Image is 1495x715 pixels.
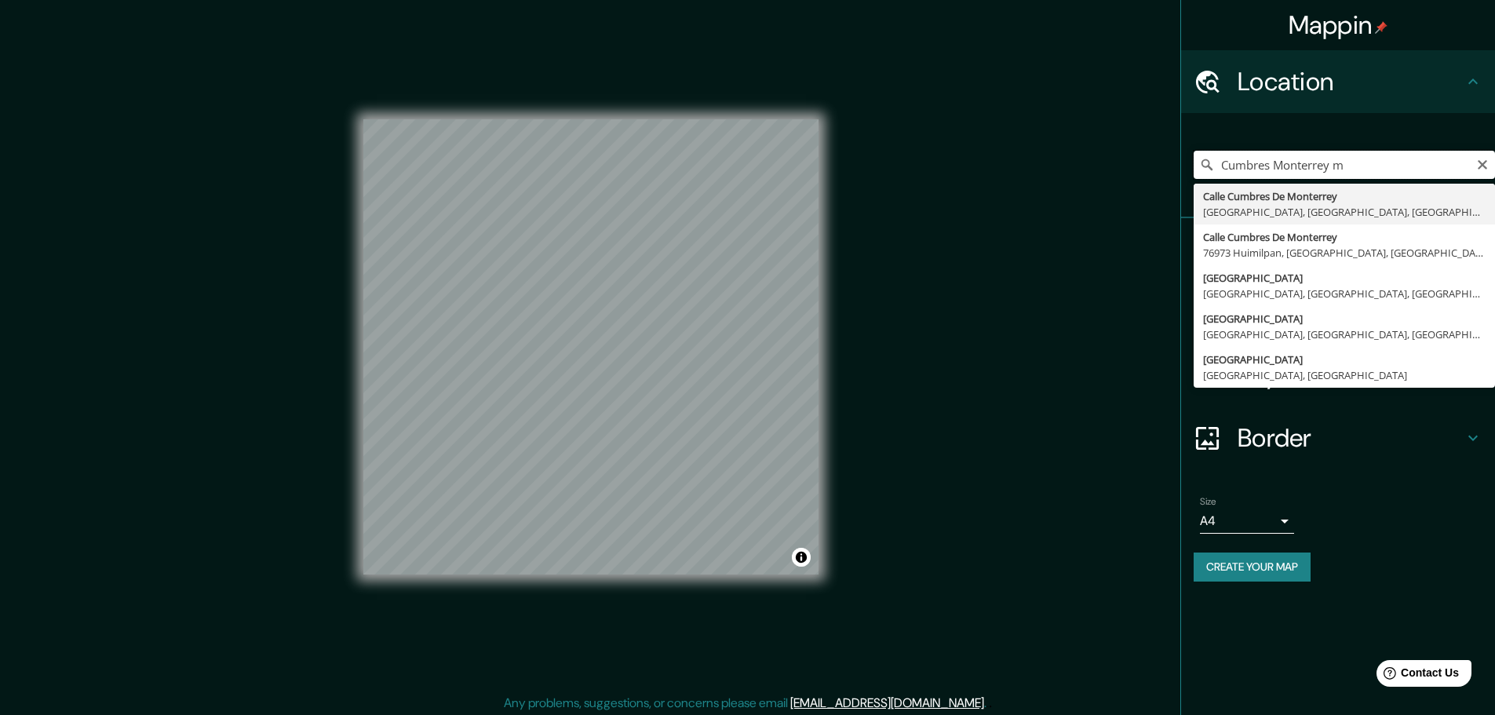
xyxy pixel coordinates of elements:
[1203,229,1486,245] div: Calle Cumbres De Monterrey
[1181,218,1495,281] div: Pins
[989,694,992,713] div: .
[1203,326,1486,342] div: [GEOGRAPHIC_DATA], [GEOGRAPHIC_DATA], [GEOGRAPHIC_DATA]
[1238,359,1464,391] h4: Layout
[1289,9,1388,41] h4: Mappin
[792,548,811,567] button: Toggle attribution
[1181,281,1495,344] div: Style
[1203,352,1486,367] div: [GEOGRAPHIC_DATA]
[1238,66,1464,97] h4: Location
[790,695,984,711] a: [EMAIL_ADDRESS][DOMAIN_NAME]
[1200,495,1216,509] label: Size
[1203,311,1486,326] div: [GEOGRAPHIC_DATA]
[1203,286,1486,301] div: [GEOGRAPHIC_DATA], [GEOGRAPHIC_DATA], [GEOGRAPHIC_DATA]
[1203,188,1486,204] div: Calle Cumbres De Monterrey
[504,694,986,713] p: Any problems, suggestions, or concerns please email .
[1200,509,1294,534] div: A4
[1181,344,1495,407] div: Layout
[1194,151,1495,179] input: Pick your city or area
[1355,654,1478,698] iframe: Help widget launcher
[1238,422,1464,454] h4: Border
[1181,50,1495,113] div: Location
[1375,21,1387,34] img: pin-icon.png
[1203,204,1486,220] div: [GEOGRAPHIC_DATA], [GEOGRAPHIC_DATA], [GEOGRAPHIC_DATA]
[363,119,819,575] canvas: Map
[1203,245,1486,261] div: 76973 Huimilpan, [GEOGRAPHIC_DATA], [GEOGRAPHIC_DATA]
[1203,367,1486,383] div: [GEOGRAPHIC_DATA], [GEOGRAPHIC_DATA]
[1476,156,1489,171] button: Clear
[1181,407,1495,469] div: Border
[986,694,989,713] div: .
[1203,270,1486,286] div: [GEOGRAPHIC_DATA]
[1194,553,1311,582] button: Create your map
